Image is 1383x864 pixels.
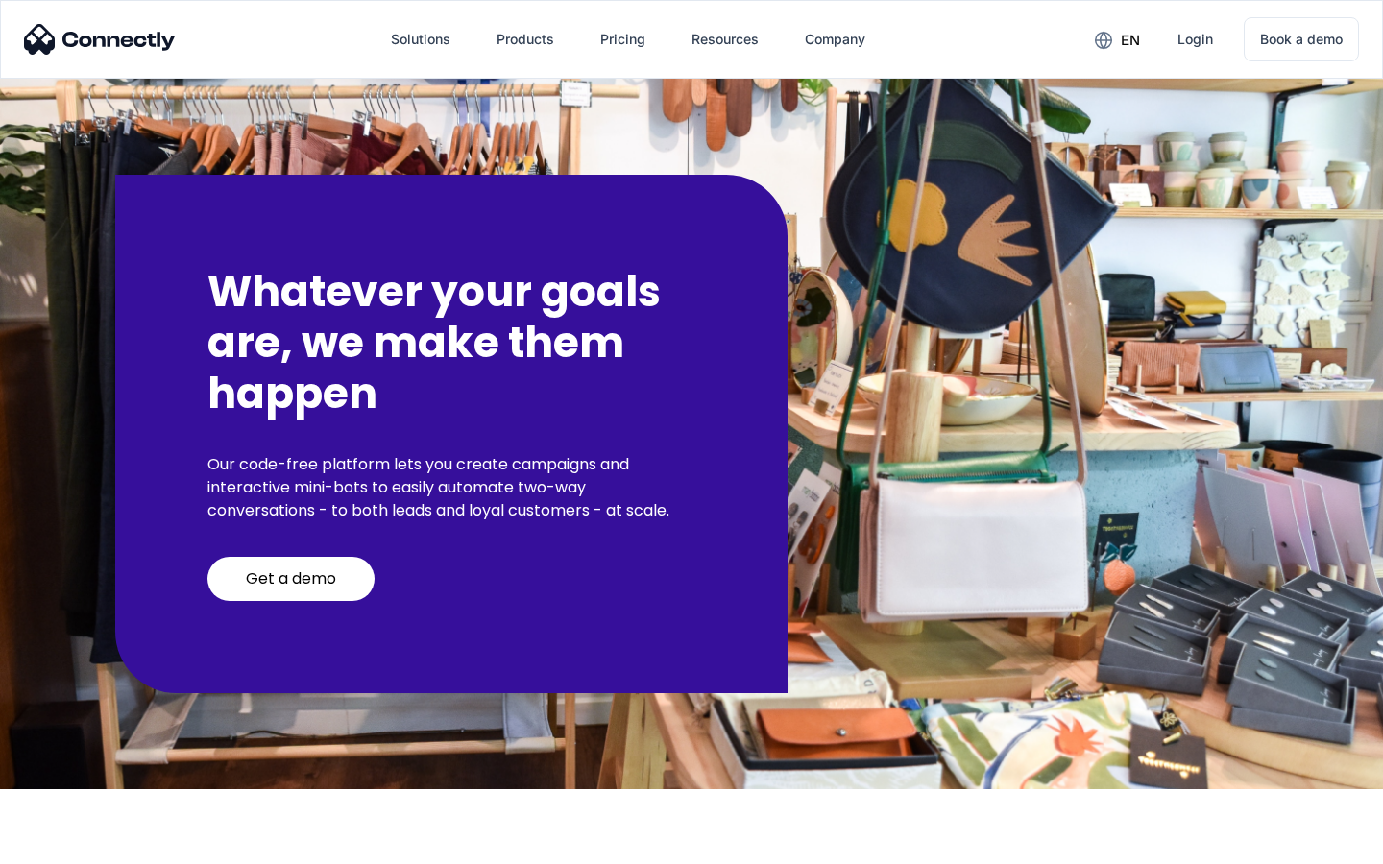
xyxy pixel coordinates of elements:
[38,830,115,857] ul: Language list
[805,26,865,53] div: Company
[1121,27,1140,54] div: en
[1244,17,1359,61] a: Book a demo
[497,26,554,53] div: Products
[585,16,661,62] a: Pricing
[1162,16,1228,62] a: Login
[19,830,115,857] aside: Language selected: English
[391,26,450,53] div: Solutions
[246,569,336,588] div: Get a demo
[691,26,759,53] div: Resources
[207,267,695,419] h2: Whatever your goals are, we make them happen
[207,453,695,522] p: Our code-free platform lets you create campaigns and interactive mini-bots to easily automate two...
[600,26,645,53] div: Pricing
[207,557,375,601] a: Get a demo
[24,24,176,55] img: Connectly Logo
[1177,26,1213,53] div: Login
